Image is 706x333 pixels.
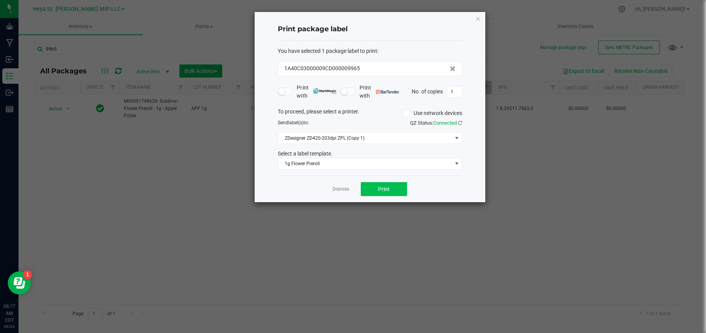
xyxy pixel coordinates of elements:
a: Dismiss [333,186,349,193]
span: ZDesigner ZD420-203dpi ZPL (Copy 1) [278,133,452,144]
span: Connected [433,120,457,126]
span: No. of copies [412,88,443,94]
span: 1g Flower Preroll [278,158,452,169]
span: 1A40C03000009CD000009965 [284,64,360,73]
iframe: Resource center [8,271,31,294]
div: Select a label template. [272,150,468,158]
img: bartender.png [376,90,399,94]
span: You have selected 1 package label to print [278,48,377,54]
iframe: Resource center unread badge [23,270,32,279]
span: Print [378,186,390,192]
h4: Print package label [278,24,462,34]
span: QZ Status: [410,120,462,126]
div: : [278,47,462,55]
div: To proceed, please select a printer. [272,108,468,119]
span: label(s) [288,120,304,125]
label: Use network devices [403,109,462,117]
img: mark_magic_cybra.png [313,88,336,94]
button: Print [361,182,407,196]
span: Send to: [278,120,309,125]
span: Print with [297,84,336,100]
span: Print with [360,84,399,100]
